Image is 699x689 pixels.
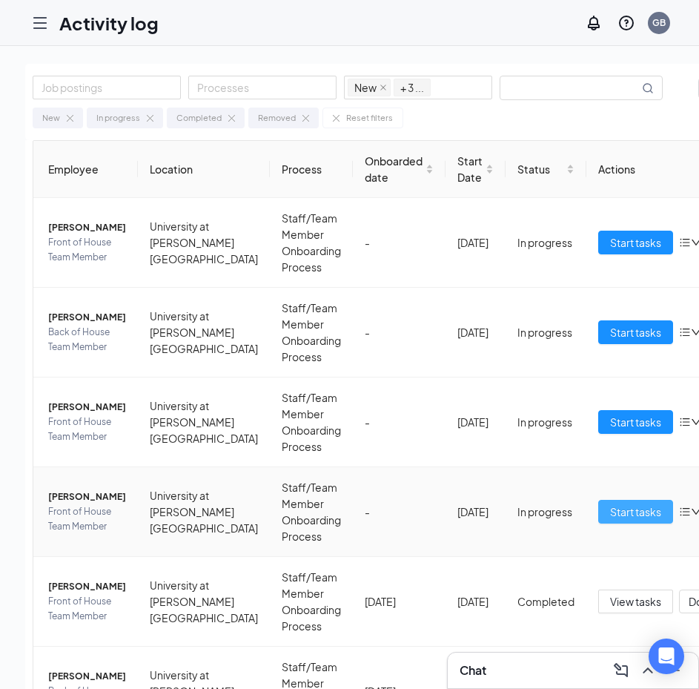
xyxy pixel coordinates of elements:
span: Front of House Team Member [48,594,126,624]
div: - [365,234,434,251]
span: [PERSON_NAME] [48,400,126,415]
button: ChevronUp [636,659,660,682]
div: [DATE] [457,504,494,520]
span: Start tasks [610,324,661,340]
span: close [380,84,387,91]
span: Start tasks [610,504,661,520]
svg: MagnifyingGlass [642,82,654,94]
h1: Activity log [59,10,159,36]
span: [PERSON_NAME] [48,310,126,325]
th: Start Date [445,141,506,198]
th: Location [138,141,270,198]
svg: QuestionInfo [617,14,635,32]
th: Onboarded date [353,141,445,198]
span: Start tasks [610,234,661,251]
td: University at [PERSON_NAME][GEOGRAPHIC_DATA] [138,557,270,647]
td: University at [PERSON_NAME][GEOGRAPHIC_DATA] [138,378,270,467]
div: [DATE] [457,414,494,430]
span: Front of House Team Member [48,504,126,534]
button: View tasks [598,590,673,613]
span: [PERSON_NAME] [48,579,126,594]
span: New [348,79,391,96]
span: Start tasks [610,414,661,430]
button: Start tasks [598,500,673,524]
div: In progress [517,324,574,340]
span: bars [679,416,691,428]
span: Onboarded date [365,153,423,185]
span: + 3 ... [394,79,431,96]
div: In progress [517,234,574,251]
span: New [354,79,377,96]
span: + 3 ... [400,79,424,96]
span: bars [679,506,691,518]
td: Staff/Team Member Onboarding Process [270,467,353,557]
div: - [365,324,434,340]
div: Completed [517,593,574,610]
div: [DATE] [457,593,494,610]
td: University at [PERSON_NAME][GEOGRAPHIC_DATA] [138,198,270,288]
span: Back of House Team Member [48,325,126,355]
div: [DATE] [457,324,494,340]
div: GB [652,16,666,29]
th: Employee [33,141,138,198]
span: bars [679,237,691,248]
div: New [42,111,60,125]
div: In progress [96,111,140,125]
td: University at [PERSON_NAME][GEOGRAPHIC_DATA] [138,467,270,557]
span: bars [679,326,691,338]
span: [PERSON_NAME] [48,489,126,504]
td: Staff/Team Member Onboarding Process [270,288,353,378]
button: Start tasks [598,410,673,434]
div: Reset filters [346,111,393,125]
svg: ChevronUp [639,662,657,679]
span: Status [517,161,563,177]
svg: Notifications [585,14,603,32]
h3: Chat [460,662,486,679]
span: Front of House Team Member [48,415,126,444]
svg: Hamburger [31,14,49,32]
td: Staff/Team Member Onboarding Process [270,378,353,467]
span: Front of House Team Member [48,235,126,265]
th: Status [506,141,586,198]
svg: ComposeMessage [612,662,630,679]
div: Open Intercom Messenger [649,639,684,674]
div: - [365,504,434,520]
td: University at [PERSON_NAME][GEOGRAPHIC_DATA] [138,288,270,378]
button: Start tasks [598,320,673,344]
button: ComposeMessage [609,659,633,682]
button: Start tasks [598,231,673,254]
td: Staff/Team Member Onboarding Process [270,198,353,288]
div: In progress [517,504,574,520]
div: [DATE] [365,593,434,610]
span: [PERSON_NAME] [48,220,126,235]
span: View tasks [610,593,661,610]
div: - [365,414,434,430]
div: [DATE] [457,234,494,251]
div: Removed [258,111,296,125]
span: [PERSON_NAME] [48,669,126,684]
div: Completed [176,111,222,125]
div: In progress [517,414,574,430]
td: Staff/Team Member Onboarding Process [270,557,353,647]
th: Process [270,141,353,198]
span: Start Date [457,153,483,185]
